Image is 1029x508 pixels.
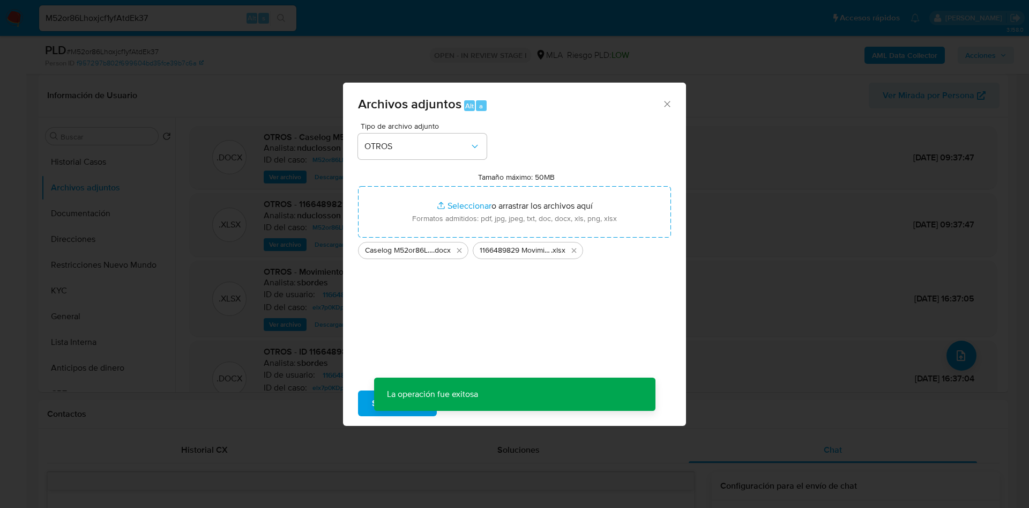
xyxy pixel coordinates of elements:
[358,134,487,159] button: OTROS
[361,122,489,130] span: Tipo de archivo adjunto
[478,172,555,182] label: Tamaño máximo: 50MB
[568,244,580,257] button: Eliminar 1166489829 Movimientos.xlsx
[551,245,565,256] span: .xlsx
[358,391,437,416] button: Subir archivo
[358,94,461,113] span: Archivos adjuntos
[453,244,466,257] button: Eliminar Caselog M52or86Lhoxjcf1yfAtdEk37.docx
[479,101,483,111] span: a
[372,392,423,415] span: Subir archivo
[365,245,433,256] span: Caselog M52or86Lhoxjcf1yfAtdEk37
[364,141,469,152] span: OTROS
[480,245,551,256] span: 1166489829 Movimientos
[465,101,474,111] span: Alt
[662,99,672,108] button: Cerrar
[455,392,490,415] span: Cancelar
[433,245,451,256] span: .docx
[374,378,491,411] p: La operación fue exitosa
[358,238,671,259] ul: Archivos seleccionados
